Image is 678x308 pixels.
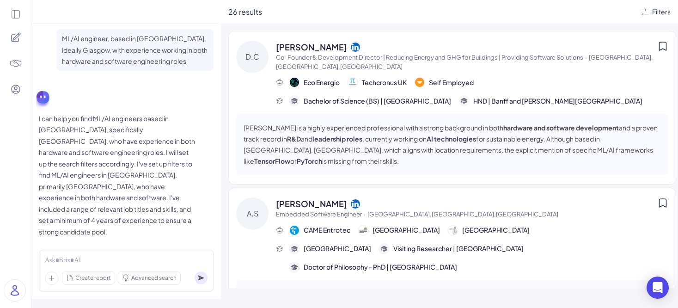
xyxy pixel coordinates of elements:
[585,54,587,61] span: ·
[367,210,558,218] span: [GEOGRAPHIC_DATA],[GEOGRAPHIC_DATA],[GEOGRAPHIC_DATA]
[4,280,25,301] img: user_logo.png
[276,210,362,218] span: Embedded Software Engineer
[462,225,530,235] span: [GEOGRAPHIC_DATA]
[304,78,340,87] span: Eco Energio
[75,274,111,282] span: Create report
[287,135,301,143] strong: R&D
[652,7,671,17] div: Filters
[503,123,619,132] strong: hardware and software development
[62,33,208,67] p: ML/AI engineer, based in [GEOGRAPHIC_DATA], ideally Glasgow, with experience working in both hard...
[236,41,269,73] div: D.C
[348,78,357,87] img: 公司logo
[359,226,368,235] img: 公司logo
[244,122,661,166] p: [PERSON_NAME] is a highly experienced professional with a strong background in both and a proven ...
[448,226,458,235] img: 公司logo
[228,7,262,17] span: 26 results
[276,197,347,210] span: [PERSON_NAME]
[362,78,407,87] span: Techcronus UK
[39,113,196,238] p: I can help you find ML/AI engineers based in [GEOGRAPHIC_DATA], specifically [GEOGRAPHIC_DATA], w...
[276,54,653,70] span: [GEOGRAPHIC_DATA],[GEOGRAPHIC_DATA],[GEOGRAPHIC_DATA]
[9,57,22,70] img: 4blF7nbYMBMHBwcHBwcHBwcHBwcHBwcHB4es+Bd0DLy0SdzEZwAAAABJRU5ErkJggg==
[304,244,371,253] span: [GEOGRAPHIC_DATA]
[415,78,424,87] img: 公司logo
[131,274,177,282] span: Advanced search
[473,96,642,106] span: HND | Banff and [PERSON_NAME][GEOGRAPHIC_DATA]
[373,225,440,235] span: [GEOGRAPHIC_DATA]
[364,210,366,218] span: ·
[429,78,474,87] span: Self Employed
[297,157,322,165] strong: PyTorch
[236,197,269,230] div: A.S
[290,226,299,235] img: 公司logo
[276,41,347,53] span: [PERSON_NAME]
[393,244,524,253] span: Visiting Researcher | [GEOGRAPHIC_DATA]
[254,157,290,165] strong: TensorFlow
[304,262,457,272] span: Doctor of Philosophy - PhD | [GEOGRAPHIC_DATA]
[290,78,299,87] img: 公司logo
[304,96,451,106] span: Bachelor of Science (BS) | [GEOGRAPHIC_DATA]
[304,225,350,235] span: CAME Entrotec
[647,277,669,299] div: Open Intercom Messenger
[276,54,583,61] span: Co-Founder & Development Director | Reducing Energy and GHG for Buildings | Providing Software So...
[427,135,476,143] strong: AI technologies
[312,135,362,143] strong: leadership roles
